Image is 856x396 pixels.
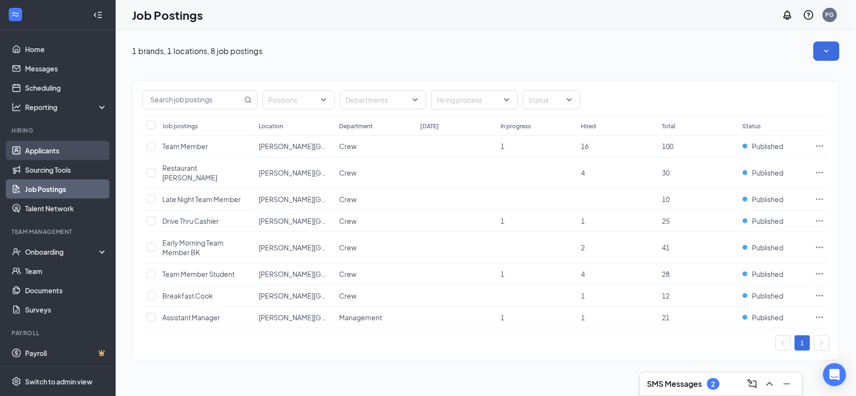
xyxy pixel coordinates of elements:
[259,270,384,278] span: [PERSON_NAME][GEOGRAPHIC_DATA]
[752,216,784,226] span: Published
[335,210,416,232] td: Crew
[335,136,416,157] td: Crew
[132,7,203,23] h1: Job Postings
[662,142,674,150] span: 100
[795,335,810,351] li: 1
[259,142,384,150] span: [PERSON_NAME][GEOGRAPHIC_DATA]
[335,189,416,210] td: Crew
[662,291,670,300] span: 12
[776,335,791,351] li: Previous Page
[25,102,108,112] div: Reporting
[814,335,830,351] li: Next Page
[776,335,791,351] button: left
[781,378,793,390] svg: Minimize
[254,232,335,263] td: BK Grove City
[25,377,92,386] div: Switch to admin view
[581,142,589,150] span: 16
[762,376,777,392] button: ChevronUp
[764,378,776,390] svg: ChevronUp
[752,291,784,300] span: Published
[340,168,357,177] span: Crew
[779,376,795,392] button: Minimize
[581,168,585,177] span: 4
[815,291,825,300] svg: Ellipses
[340,313,382,322] span: Management
[254,263,335,285] td: BK Grove City
[782,9,793,21] svg: Notifications
[25,300,107,319] a: Surveys
[815,168,825,178] svg: Ellipses
[25,343,107,363] a: PayrollCrown
[25,59,107,78] a: Messages
[780,340,786,346] span: left
[162,217,219,225] span: Drive Thru Cashier
[340,291,357,300] span: Crew
[662,270,670,278] span: 28
[259,122,283,130] div: Location
[259,243,384,252] span: [PERSON_NAME][GEOGRAPHIC_DATA]
[25,281,107,300] a: Documents
[25,261,107,281] a: Team
[340,142,357,150] span: Crew
[12,228,105,236] div: Team Management
[12,329,105,337] div: Payroll
[162,270,235,278] span: Team Member Student
[826,11,834,19] div: PG
[752,269,784,279] span: Published
[259,217,384,225] span: [PERSON_NAME][GEOGRAPHIC_DATA]
[815,216,825,226] svg: Ellipses
[647,379,702,389] h3: SMS Messages
[335,285,416,307] td: Crew
[143,91,242,109] input: Search job postings
[823,363,846,386] div: Open Intercom Messenger
[738,116,810,136] th: Status
[340,217,357,225] span: Crew
[581,243,585,252] span: 2
[711,380,715,388] div: 2
[259,195,384,204] span: [PERSON_NAME][GEOGRAPHIC_DATA]
[815,194,825,204] svg: Ellipses
[662,168,670,177] span: 30
[752,168,784,178] span: Published
[254,210,335,232] td: BK Grove City
[745,376,760,392] button: ComposeMessage
[25,199,107,218] a: Talent Network
[132,46,263,56] p: 1 brands, 1 locations, 8 job postings
[259,168,384,177] span: [PERSON_NAME][GEOGRAPHIC_DATA]
[415,116,496,136] th: [DATE]
[803,9,815,21] svg: QuestionInfo
[581,313,585,322] span: 1
[335,307,416,328] td: Management
[12,247,21,257] svg: UserCheck
[822,46,831,56] svg: SmallChevronDown
[93,10,103,20] svg: Collapse
[259,313,384,322] span: [PERSON_NAME][GEOGRAPHIC_DATA]
[501,313,505,322] span: 1
[162,291,213,300] span: Breakfast Cook
[752,313,784,322] span: Published
[11,10,20,19] svg: WorkstreamLogo
[814,41,840,61] button: SmallChevronDown
[25,40,107,59] a: Home
[581,291,585,300] span: 1
[815,243,825,252] svg: Ellipses
[12,102,21,112] svg: Analysis
[25,160,107,179] a: Sourcing Tools
[254,157,335,189] td: BK Grove City
[162,122,198,130] div: Job postings
[12,377,21,386] svg: Settings
[335,263,416,285] td: Crew
[162,238,224,257] span: Early Morning Team Member BK
[814,335,830,351] button: right
[244,96,252,104] svg: MagnifyingGlass
[25,141,107,160] a: Applicants
[259,291,384,300] span: [PERSON_NAME][GEOGRAPHIC_DATA]
[752,141,784,151] span: Published
[340,122,373,130] div: Department
[254,189,335,210] td: BK Grove City
[25,78,107,97] a: Scheduling
[162,142,208,150] span: Team Member
[25,179,107,199] a: Job Postings
[501,217,505,225] span: 1
[335,157,416,189] td: Crew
